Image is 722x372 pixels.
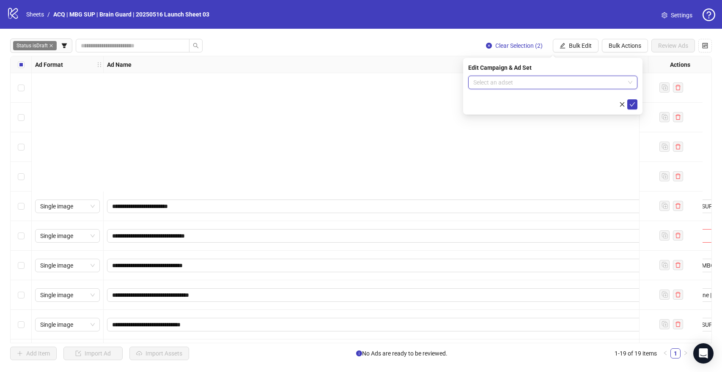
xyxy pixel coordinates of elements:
a: Sheets [25,10,46,19]
div: Select row 9 [11,310,32,339]
div: Select row 10 [11,339,32,369]
span: Single image [40,230,95,242]
strong: Ad Name [107,60,132,69]
span: Bulk Actions [609,42,641,49]
a: ACQ | MBG SUP | Brain Guard | 20250516 Launch Sheet 03 [52,10,211,19]
button: Bulk Actions [602,39,648,52]
span: close [49,44,53,48]
span: edit [560,43,566,49]
div: Select row 7 [11,251,32,280]
button: Configure table settings [698,39,712,52]
span: setting [662,12,667,18]
span: question-circle [703,8,715,21]
div: Select row 5 [11,191,32,221]
button: Import Ad [63,347,123,360]
span: Bulk Edit [569,42,592,49]
div: Select all rows [11,56,32,73]
span: No Ads are ready to be reviewed. [356,349,447,358]
span: check [629,101,635,107]
div: Select row 1 [11,73,32,103]
span: Settings [671,11,692,20]
div: Select row 2 [11,103,32,132]
li: Next Page [681,348,691,358]
button: Clear Selection (2) [479,39,549,52]
span: info-circle [356,350,362,356]
div: Select row 8 [11,280,32,310]
li: Previous Page [660,348,670,358]
a: Settings [655,8,699,22]
button: Add Item [10,347,57,360]
strong: Actions [670,60,690,69]
span: close-circle [486,43,492,49]
button: Review Ads [651,39,695,52]
span: filter [61,43,67,49]
li: / [47,10,50,19]
div: Select row 4 [11,162,32,191]
span: right [683,350,688,356]
span: holder [102,62,108,68]
div: Edit Campaign & Ad Set [468,63,637,72]
span: left [663,350,668,356]
span: Clear Selection (2) [495,42,543,49]
div: Resize Ad Format column [101,56,103,73]
li: 1 [670,348,681,358]
span: close [619,101,625,107]
button: left [660,348,670,358]
span: Single image [40,318,95,331]
div: Open Intercom Messenger [693,343,714,364]
a: 1 [671,349,680,358]
span: Single image [40,289,95,301]
span: Single image [40,259,95,272]
span: holder [96,62,102,68]
span: search [193,43,199,49]
div: Select row 6 [11,221,32,251]
div: Select row 3 [11,132,32,162]
li: 1-19 of 19 items [615,348,657,358]
button: Import Assets [129,347,189,360]
span: Status is Draft [13,41,57,50]
span: Single image [40,200,95,213]
button: right [681,348,691,358]
strong: Ad Format [35,60,63,69]
span: control [702,43,708,49]
button: Bulk Edit [553,39,598,52]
